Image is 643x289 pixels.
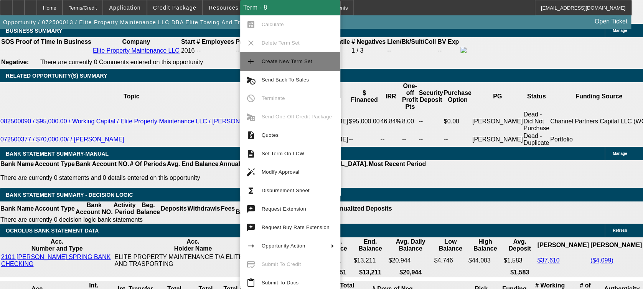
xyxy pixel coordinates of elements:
a: ($4,099) [590,257,613,264]
span: Set Term On LCW [262,151,304,156]
mat-icon: add [246,57,256,66]
td: -- [444,132,472,147]
th: Bank Account NO. [75,160,130,168]
th: SOS [1,38,15,46]
th: Avg. End Balance [167,160,219,168]
th: Most Recent Period [368,160,426,168]
span: Request Buy Rate Extension [262,224,330,230]
b: Negative: [1,59,29,65]
td: $44,003 [468,253,503,268]
th: Status [523,82,550,111]
span: Modify Approval [262,169,300,175]
span: Bank Statement Summary - Decision Logic [6,192,133,198]
td: -- [418,111,443,132]
mat-icon: auto_fix_high [246,168,256,177]
span: OCROLUS BANK STATEMENT DATA [6,228,99,234]
mat-icon: content_paste [246,278,256,287]
mat-icon: arrow_right_alt [246,241,256,251]
th: Bank Account NO. [75,201,113,216]
span: Disbursement Sheet [262,188,310,193]
td: Dead - Duplicate [523,132,550,147]
th: Acc. Holder Name [114,238,272,252]
td: $1,583 [503,253,536,268]
a: 2101 [PERSON_NAME] SPRING BANK CHECKING [1,254,110,267]
a: Elite Property Maintenance LLC [93,47,180,54]
b: Company [122,38,150,45]
td: 2016 [181,47,195,55]
span: Credit Package [153,5,196,11]
a: 072500377 / $70,000.00/ / [PERSON_NAME] [0,136,124,143]
b: # Negatives [351,38,386,45]
td: -- [380,132,401,147]
span: Opportunity / 072500013 / Elite Property Maintenance LLC DBA Elite Towing And Transporting / [PER... [3,19,326,25]
td: -- [387,47,436,55]
td: -- [235,47,257,55]
mat-icon: description [246,149,256,158]
th: IRR [380,82,401,111]
th: Annualized Deposits [331,201,392,216]
button: Credit Package [147,0,202,15]
th: Annualized Deposits [219,160,280,168]
span: Refresh [613,228,627,233]
span: Application [109,5,140,11]
a: $37,610 [537,257,559,264]
th: Low Balance [434,238,467,252]
th: Activity Period [113,201,136,216]
td: ELITE PROPERTY MAINTENANCE T/A ELITE TOWING AND TRASPORTING [114,253,272,268]
div: 1 / 3 [351,47,386,54]
button: Resources [203,0,244,15]
td: $4,746 [434,253,467,268]
th: Acc. Number and Type [1,238,113,252]
span: Send Back To Sales [262,77,309,83]
td: $20,944 [388,253,433,268]
th: PG [472,82,523,111]
th: Security Deposit [418,82,443,111]
th: Purchase Option [444,82,472,111]
td: -- [437,47,459,55]
td: [PERSON_NAME] [472,132,523,147]
td: $13,211 [353,253,387,268]
button: Application [103,0,146,15]
th: Avg. Daily Balance [388,238,433,252]
p: There are currently 0 statements and 0 details entered on this opportunity [0,174,426,181]
span: Submit To Docs [262,280,298,286]
td: Dead - Did Not Purchase [523,111,550,132]
span: Request Extension [262,206,306,212]
span: -- [196,47,201,54]
th: $ Financed [348,82,380,111]
b: # Employees [196,38,234,45]
b: Start [181,38,195,45]
a: Open Ticket [592,15,630,28]
th: $1,583 [503,269,536,276]
td: [PERSON_NAME] [472,111,523,132]
th: Deposits [160,201,187,216]
th: Proof of Time In Business [15,38,92,46]
th: $13,211 [353,269,387,276]
th: Beg. Balance [136,201,160,216]
td: 46.84% [380,111,401,132]
span: Create New Term Set [262,58,312,64]
span: RELATED OPPORTUNITY(S) SUMMARY [6,73,107,79]
td: 8.00 [402,111,419,132]
mat-icon: try [246,204,256,214]
td: $95,000.00 [348,111,380,132]
th: High Balance [468,238,503,252]
td: -- [402,132,419,147]
a: 082500090 / $95,000.00 / Working Capital / Elite Property Maintenance LLC / [PERSON_NAME] [0,118,263,125]
span: Quotes [262,132,279,138]
span: Manage [613,28,627,33]
mat-icon: functions [246,186,256,195]
th: Withdrawls [187,201,220,216]
b: BV Exp [437,38,459,45]
th: One-off Profit Pts [402,82,419,111]
img: facebook-icon.png [460,47,467,53]
th: [PERSON_NAME] [590,238,642,252]
th: Account Type [34,160,75,168]
th: End. Balance [235,201,259,216]
mat-icon: cancel_schedule_send [246,75,256,85]
span: BANK STATEMENT SUMMARY-MANUAL [6,151,109,157]
td: $0.00 [444,111,472,132]
th: Account Type [34,201,75,216]
th: $20,944 [388,269,433,276]
b: Lien/Bk/Suit/Coll [387,38,436,45]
